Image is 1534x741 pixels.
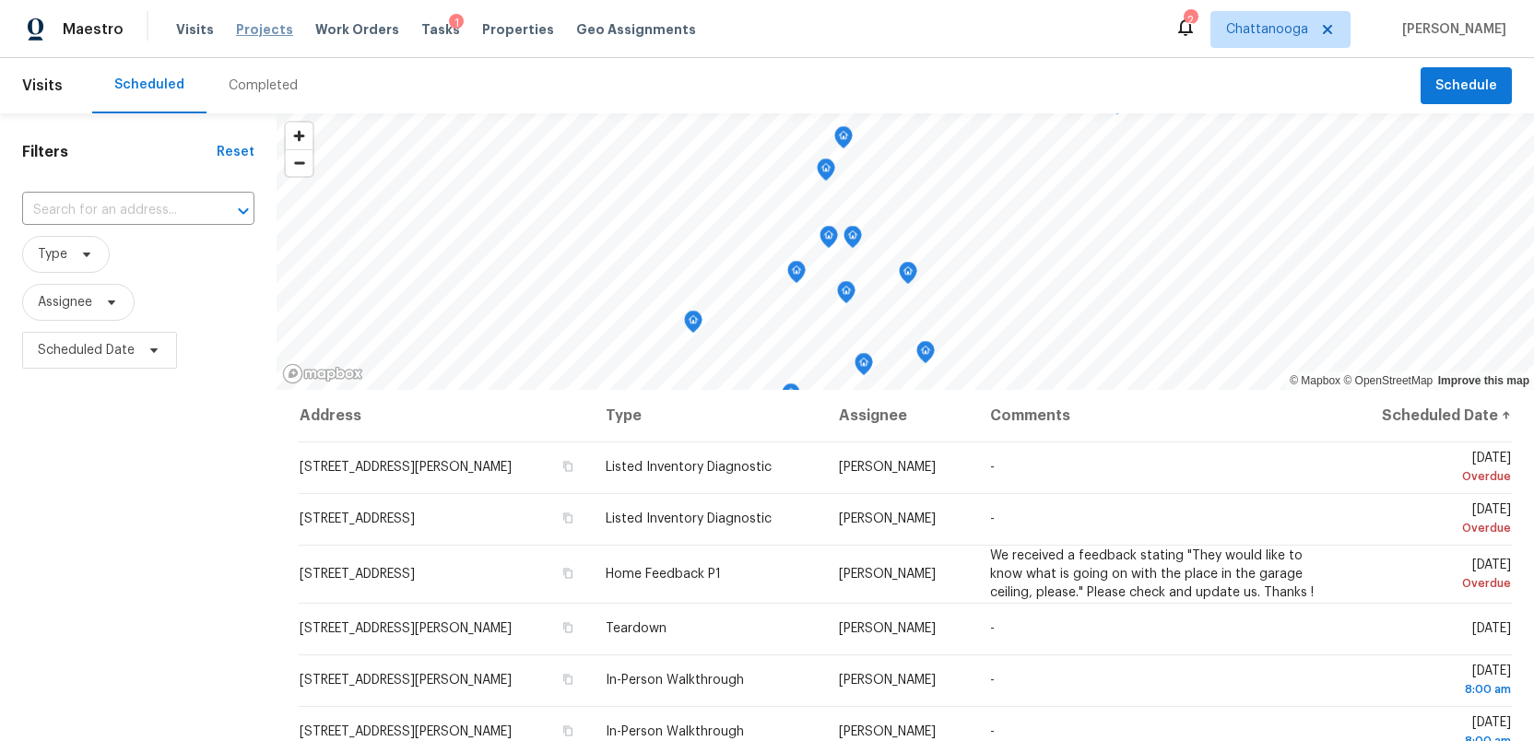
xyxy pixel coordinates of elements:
span: Tasks [421,23,460,36]
button: Copy Address [560,723,576,739]
span: Maestro [63,20,124,39]
span: [STREET_ADDRESS] [300,512,415,525]
span: - [990,461,995,474]
span: Chattanooga [1226,20,1308,39]
div: 2 [1184,11,1197,29]
button: Zoom out [286,149,313,176]
span: Listed Inventory Diagnostic [606,512,772,525]
span: [PERSON_NAME] [1395,20,1506,39]
span: [DATE] [1353,665,1511,699]
span: - [990,674,995,687]
span: In-Person Walkthrough [606,674,744,687]
input: Search for an address... [22,196,203,225]
div: Map marker [787,261,806,289]
a: Improve this map [1438,374,1529,387]
span: [DATE] [1472,622,1511,635]
span: Type [38,245,67,264]
div: Scheduled [114,76,184,94]
a: OpenStreetMap [1343,374,1433,387]
span: [DATE] [1353,452,1511,486]
span: [DATE] [1353,559,1511,593]
div: Map marker [782,383,800,412]
div: Overdue [1353,574,1511,593]
div: Map marker [820,226,838,254]
span: Visits [22,65,63,106]
span: [STREET_ADDRESS][PERSON_NAME] [300,725,512,738]
div: 1 [449,14,464,32]
button: Copy Address [560,671,576,688]
span: [STREET_ADDRESS][PERSON_NAME] [300,674,512,687]
span: [PERSON_NAME] [839,568,936,581]
span: [STREET_ADDRESS][PERSON_NAME] [300,461,512,474]
th: Scheduled Date ↑ [1339,390,1512,441]
button: Schedule [1421,67,1512,105]
span: Geo Assignments [576,20,696,39]
a: Mapbox [1290,374,1340,387]
span: Home Feedback P1 [606,568,721,581]
span: Scheduled Date [38,341,135,359]
span: [PERSON_NAME] [839,622,936,635]
div: Map marker [837,281,855,310]
span: Work Orders [315,20,399,39]
div: Map marker [844,226,862,254]
span: [PERSON_NAME] [839,512,936,525]
button: Copy Address [560,565,576,582]
canvas: Map [277,113,1534,390]
span: Properties [482,20,554,39]
div: Map marker [916,341,935,370]
span: Schedule [1435,75,1497,98]
div: Map marker [817,159,835,187]
span: Zoom out [286,150,313,176]
th: Assignee [824,390,975,441]
div: Map marker [834,126,853,155]
div: 8:00 am [1353,680,1511,699]
span: Assignee [38,293,92,312]
span: We received a feedback stating "They would like to know what is going on with the place in the ga... [990,549,1314,599]
span: Projects [236,20,293,39]
span: - [990,622,995,635]
span: Teardown [606,622,667,635]
th: Type [591,390,824,441]
button: Open [230,198,256,224]
span: In-Person Walkthrough [606,725,744,738]
span: [PERSON_NAME] [839,725,936,738]
span: - [990,512,995,525]
span: [PERSON_NAME] [839,461,936,474]
span: [STREET_ADDRESS][PERSON_NAME] [300,622,512,635]
span: Listed Inventory Diagnostic [606,461,772,474]
button: Zoom in [286,123,313,149]
th: Comments [975,390,1339,441]
div: Map marker [855,353,873,382]
div: Overdue [1353,519,1511,537]
div: Overdue [1353,467,1511,486]
span: Visits [176,20,214,39]
div: Map marker [684,311,702,339]
th: Address [299,390,591,441]
span: [DATE] [1353,503,1511,537]
button: Copy Address [560,458,576,475]
span: [STREET_ADDRESS] [300,568,415,581]
div: Map marker [899,262,917,290]
button: Copy Address [560,510,576,526]
span: [PERSON_NAME] [839,674,936,687]
div: Reset [217,143,254,161]
div: Completed [229,76,298,95]
a: Mapbox homepage [282,363,363,384]
button: Copy Address [560,619,576,636]
h1: Filters [22,143,217,161]
span: - [990,725,995,738]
